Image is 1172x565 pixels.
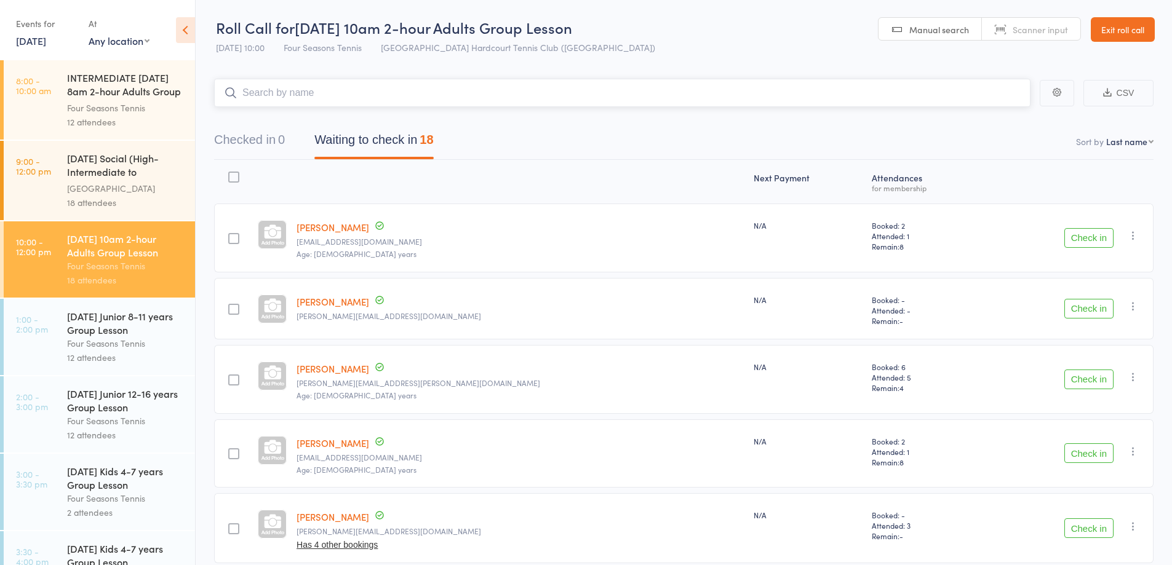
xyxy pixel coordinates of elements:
div: At [89,14,149,34]
a: 8:00 -10:00 amINTERMEDIATE [DATE] 8am 2-hour Adults Group Less...Four Seasons Tennis12 attendees [4,60,195,140]
span: Attended: 5 [872,372,978,382]
a: 9:00 -12:00 pm[DATE] Social (High-Intermediate to Advanced) Te...[GEOGRAPHIC_DATA]18 attendees [4,141,195,220]
time: 10:00 - 12:00 pm [16,237,51,256]
a: [PERSON_NAME] [297,437,369,449]
div: 0 [278,133,285,146]
div: [GEOGRAPHIC_DATA] [67,181,185,196]
div: 12 attendees [67,350,185,365]
div: Last name [1106,135,1147,148]
div: Four Seasons Tennis [67,336,185,350]
a: 1:00 -2:00 pm[DATE] Junior 8-11 years Group LessonFour Seasons Tennis12 attendees [4,299,195,375]
div: Next Payment [749,165,867,198]
div: Events for [16,14,76,34]
div: [DATE] Social (High-Intermediate to Advanced) Te... [67,151,185,181]
div: [DATE] Kids 4-7 years Group Lesson [67,464,185,491]
div: 2 attendees [67,505,185,520]
div: N/A [754,362,863,372]
div: Four Seasons Tennis [67,101,185,115]
span: Booked: 2 [872,436,978,446]
button: CSV [1083,80,1154,106]
div: 18 [420,133,433,146]
span: [DATE] 10am 2-hour Adults Group Lesson [295,17,572,38]
div: Four Seasons Tennis [67,259,185,273]
span: Remain: [872,315,978,326]
span: Booked: 2 [872,220,978,231]
span: 8 [899,457,904,467]
time: 1:00 - 2:00 pm [16,314,48,334]
span: Roll Call for [216,17,295,38]
button: Check in [1064,228,1114,248]
small: courtney@tangerinedrift.studio [297,527,743,535]
div: [DATE] Junior 8-11 years Group Lesson [67,309,185,336]
span: Manual search [909,23,969,36]
span: - [899,531,903,541]
input: Search by name [214,79,1030,107]
span: Age: [DEMOGRAPHIC_DATA] years [297,464,417,475]
span: 8 [899,241,904,251]
div: 18 attendees [67,196,185,210]
span: Remain: [872,531,978,541]
span: Four Seasons Tennis [284,41,362,53]
span: [DATE] 10:00 [216,41,265,53]
button: Waiting to check in18 [314,127,433,159]
span: Booked: - [872,510,978,520]
span: Booked: - [872,294,978,305]
span: Attended: - [872,305,978,315]
span: Attended: 1 [872,446,978,457]
a: 2:00 -3:00 pm[DATE] Junior 12-16 years Group LessonFour Seasons Tennis12 attendees [4,376,195,452]
div: Atten­dances [867,165,983,198]
small: ellecarrigan@gmail.com [297,237,743,246]
div: 18 attendees [67,273,185,287]
small: Courtney@tangerinedrift.studio [297,312,743,320]
a: [DATE] [16,34,46,47]
div: 12 attendees [67,428,185,442]
time: 2:00 - 3:00 pm [16,392,48,411]
span: [GEOGRAPHIC_DATA] Hardcourt Tennis Club ([GEOGRAPHIC_DATA]) [381,41,655,53]
div: for membership [872,184,978,192]
button: Check in [1064,369,1114,389]
div: N/A [754,220,863,231]
div: [DATE] Junior 12-16 years Group Lesson [67,387,185,414]
span: Age: [DEMOGRAPHIC_DATA] years [297,390,417,400]
div: Any location [89,34,149,47]
div: INTERMEDIATE [DATE] 8am 2-hour Adults Group Less... [67,71,185,101]
a: Exit roll call [1091,17,1155,42]
small: gerald.dionisio@gmail.com [297,379,743,387]
time: 8:00 - 10:00 am [16,76,51,95]
time: 9:00 - 12:00 pm [16,156,51,176]
button: Check in [1064,518,1114,538]
span: Remain: [872,457,978,467]
div: N/A [754,436,863,446]
button: Check in [1064,443,1114,463]
button: Checked in0 [214,127,285,159]
span: Scanner input [1013,23,1068,36]
a: [PERSON_NAME] [297,362,369,375]
div: Four Seasons Tennis [67,414,185,428]
small: kahaladixon1@gmail.com [297,453,743,462]
span: Age: [DEMOGRAPHIC_DATA] years [297,248,417,259]
div: 12 attendees [67,115,185,129]
button: Check in [1064,299,1114,318]
a: [PERSON_NAME] [297,295,369,308]
button: Has 4 other bookings [297,540,378,550]
a: 10:00 -12:00 pm[DATE] 10am 2-hour Adults Group LessonFour Seasons Tennis18 attendees [4,221,195,298]
div: N/A [754,510,863,520]
span: Attended: 1 [872,231,978,241]
a: [PERSON_NAME] [297,221,369,234]
span: Attended: 3 [872,520,978,531]
div: Four Seasons Tennis [67,491,185,505]
div: N/A [754,294,863,305]
label: Sort by [1076,135,1104,148]
div: [DATE] 10am 2-hour Adults Group Lesson [67,232,185,259]
span: - [899,315,903,326]
span: Remain: [872,241,978,251]
span: Booked: 6 [872,362,978,372]
span: Remain: [872,382,978,393]
a: 3:00 -3:30 pm[DATE] Kids 4-7 years Group LessonFour Seasons Tennis2 attendees [4,454,195,530]
time: 3:00 - 3:30 pm [16,469,47,489]
span: 4 [899,382,904,393]
a: [PERSON_NAME] [297,510,369,523]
